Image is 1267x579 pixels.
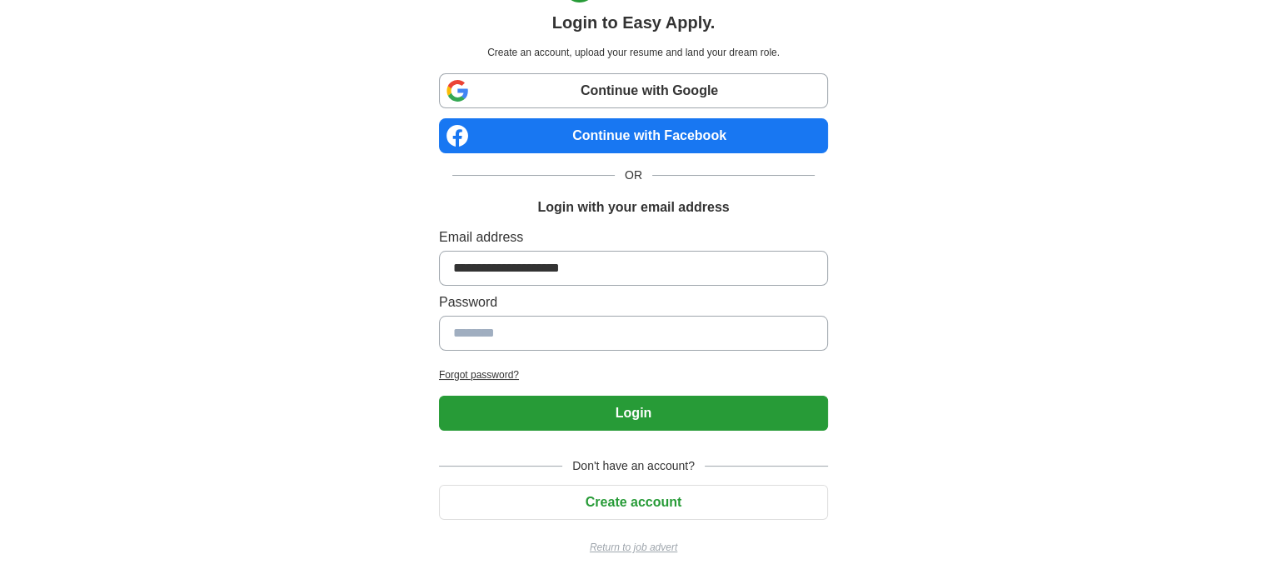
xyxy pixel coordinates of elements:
h1: Login to Easy Apply. [552,10,716,35]
button: Login [439,396,828,431]
span: OR [615,167,652,184]
a: Continue with Facebook [439,118,828,153]
button: Create account [439,485,828,520]
span: Don't have an account? [562,457,705,475]
label: Email address [439,227,828,247]
h1: Login with your email address [537,197,729,217]
a: Forgot password? [439,367,828,382]
a: Continue with Google [439,73,828,108]
a: Return to job advert [439,540,828,555]
p: Create an account, upload your resume and land your dream role. [442,45,825,60]
label: Password [439,292,828,312]
a: Create account [439,495,828,509]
